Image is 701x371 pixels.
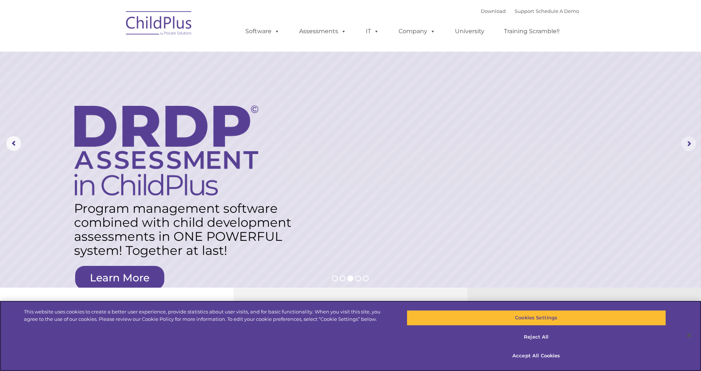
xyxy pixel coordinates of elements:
[74,201,298,257] rs-layer: Program management software combined with child development assessments in ONE POWERFUL system! T...
[481,8,506,14] a: Download
[536,8,579,14] a: Schedule A Demo
[407,329,666,345] button: Reject All
[391,24,443,39] a: Company
[74,105,258,195] img: DRDP Assessment in ChildPlus
[448,24,492,39] a: University
[407,310,666,326] button: Cookies Settings
[407,348,666,364] button: Accept All Cookies
[102,49,125,54] span: Last name
[102,79,134,84] span: Phone number
[497,24,567,39] a: Training Scramble!!
[238,24,287,39] a: Software
[358,24,386,39] a: IT
[75,266,164,289] a: Learn More
[24,308,386,323] div: This website uses cookies to create a better user experience, provide statistics about user visit...
[515,8,534,14] a: Support
[292,24,354,39] a: Assessments
[481,8,579,14] font: |
[122,6,196,43] img: ChildPlus by Procare Solutions
[681,327,697,343] button: Close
